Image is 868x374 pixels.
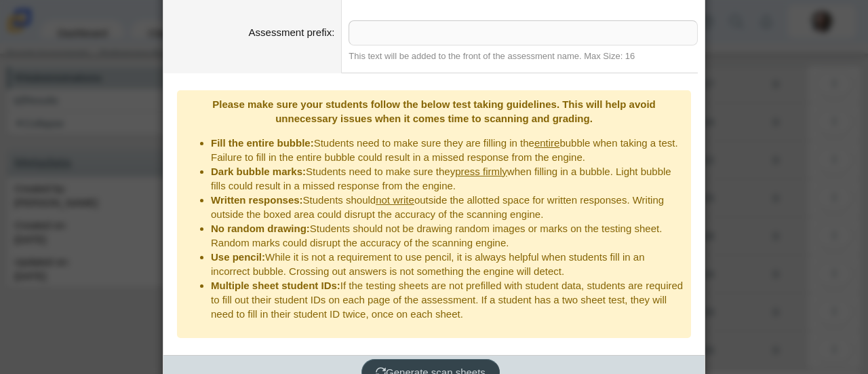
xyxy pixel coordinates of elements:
b: Dark bubble marks: [211,166,306,177]
li: Students need to make sure they when filling in a bubble. Light bubble fills could result in a mi... [211,164,684,193]
li: Students should not be drawing random images or marks on the testing sheet. Random marks could di... [211,221,684,250]
u: entire [534,137,560,149]
b: Fill the entire bubble: [211,137,314,149]
u: press firmly [455,166,507,177]
b: Multiple sheet student IDs: [211,280,340,291]
div: This text will be added to the front of the assessment name. Max Size: 16 [349,50,698,63]
label: Assessment prefix [249,26,335,38]
li: Students need to make sure they are filling in the bubble when taking a test. Failure to fill in ... [211,136,684,164]
u: not write [376,194,414,206]
li: While it is not a requirement to use pencil, it is always helpful when students fill in an incorr... [211,250,684,278]
b: Please make sure your students follow the below test taking guidelines. This will help avoid unne... [212,98,655,124]
b: Written responses: [211,194,303,206]
b: Use pencil: [211,251,265,263]
li: If the testing sheets are not prefilled with student data, students are required to fill out thei... [211,278,684,321]
li: Students should outside the allotted space for written responses. Writing outside the boxed area ... [211,193,684,221]
b: No random drawing: [211,223,310,234]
